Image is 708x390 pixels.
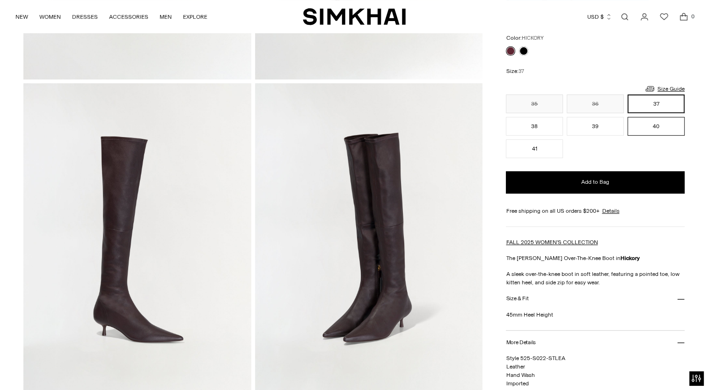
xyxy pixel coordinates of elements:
label: Size: [506,67,524,76]
label: Color: [506,34,543,43]
a: Details [602,207,619,215]
button: 36 [567,94,624,113]
button: More Details [506,331,685,354]
a: FALL 2025 WOMEN'S COLLECTION [506,239,598,246]
button: 39 [567,117,624,136]
span: HICKORY [521,35,543,41]
a: NEW [15,7,28,27]
h3: Size & Fit [506,296,528,302]
button: 38 [506,117,563,136]
p: A sleek over-the-knee boot in soft leather, featuring a pointed toe, low kitten heel, and side zi... [506,270,685,287]
button: Add to Bag [506,171,685,194]
h3: More Details [506,339,535,346]
button: USD $ [587,7,612,27]
button: 37 [628,94,685,113]
a: Open search modal [615,7,634,26]
a: ACCESSORIES [109,7,148,27]
a: EXPLORE [183,7,207,27]
strong: Hickory [620,255,639,261]
a: Wishlist [655,7,673,26]
p: The [PERSON_NAME] Over-The-Knee Boot in [506,254,685,262]
a: Size Guide [644,83,685,94]
p: 45mm Heel Height [506,311,685,319]
a: Open cart modal [674,7,693,26]
span: 0 [688,12,697,21]
button: 41 [506,139,563,158]
a: SIMKHAI [303,7,406,26]
span: 37 [518,68,524,74]
iframe: Sign Up via Text for Offers [7,354,94,383]
a: WOMEN [39,7,61,27]
button: 40 [628,117,685,136]
span: Add to Bag [581,179,609,187]
a: DRESSES [72,7,98,27]
button: Size & Fit [506,287,685,311]
button: 35 [506,94,563,113]
a: Go to the account page [635,7,654,26]
div: Free shipping on all US orders $200+ [506,207,685,215]
a: MEN [160,7,172,27]
span: Style 525-S022-STLEA Leather Hand Wash Imported [506,355,565,387]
